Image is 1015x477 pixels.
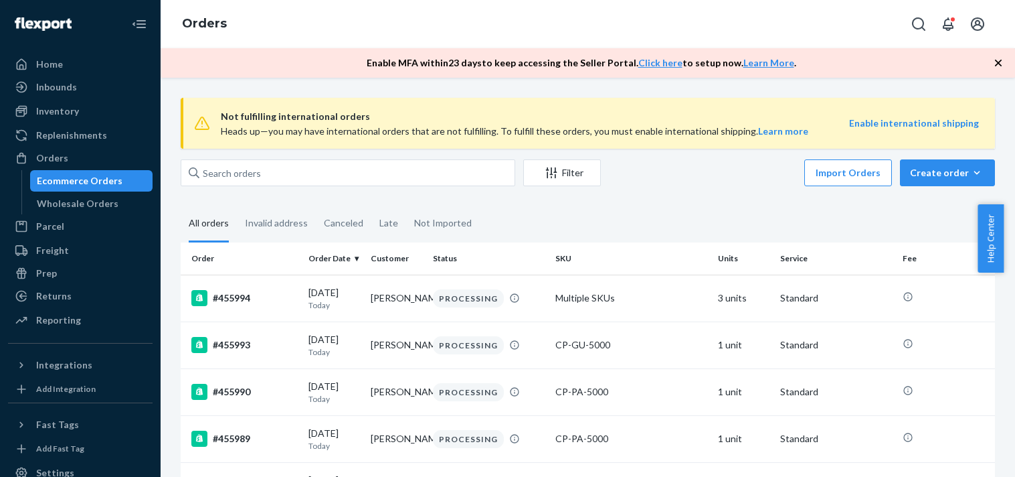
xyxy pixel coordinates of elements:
[15,17,72,31] img: Flexport logo
[964,11,991,38] button: Open account menu
[8,414,153,435] button: Fast Tags
[371,253,422,264] div: Customer
[308,427,360,452] div: [DATE]
[308,286,360,311] div: [DATE]
[8,381,153,397] a: Add Integration
[308,299,360,311] p: Today
[8,263,153,284] a: Prep
[36,244,69,257] div: Freight
[8,100,153,122] a: Inventory
[365,415,428,462] td: [PERSON_NAME]
[8,76,153,98] a: Inbounds
[8,354,153,376] button: Integrations
[433,383,504,401] div: PROCESSING
[910,166,985,180] div: Create order
[555,432,707,446] div: CP-PA-5000
[524,166,600,180] div: Filter
[8,310,153,331] a: Reporting
[428,243,550,275] th: Status
[36,58,63,71] div: Home
[365,322,428,368] td: [PERSON_NAME]
[37,174,122,188] div: Ecommerce Orders
[303,243,365,275] th: Order Date
[308,333,360,358] div: [DATE]
[245,206,308,241] div: Invalid address
[713,243,775,275] th: Units
[37,197,118,210] div: Wholesale Orders
[36,129,107,142] div: Replenishments
[171,5,238,44] ol: breadcrumbs
[555,385,707,399] div: CP-PA-5000
[905,11,932,38] button: Open Search Box
[36,289,72,303] div: Returns
[36,314,81,327] div: Reporting
[182,16,227,31] a: Orders
[181,243,303,275] th: Order
[221,109,849,125] span: Not fulfilling international orders
[523,159,601,186] button: Filter
[897,243,995,275] th: Fee
[8,147,153,169] a: Orders
[191,384,298,400] div: #455990
[775,243,897,275] th: Service
[365,275,428,322] td: [PERSON_NAME]
[804,159,892,186] button: Import Orders
[36,220,64,233] div: Parcel
[36,358,92,372] div: Integrations
[367,56,796,70] p: Enable MFA within 23 days to keep accessing the Seller Portal. to setup now. .
[713,415,775,462] td: 1 unit
[780,432,892,446] p: Standard
[550,275,713,322] td: Multiple SKUs
[780,338,892,352] p: Standard
[36,80,77,94] div: Inbounds
[638,57,682,68] a: Click here
[36,105,79,118] div: Inventory
[36,267,57,280] div: Prep
[900,159,995,186] button: Create order
[221,125,808,137] span: Heads up—you may have international orders that are not fulfilling. To fulfill these orders, you ...
[8,216,153,237] a: Parcel
[379,206,398,241] div: Late
[433,430,504,448] div: PROCESSING
[181,159,515,186] input: Search orders
[713,368,775,415] td: 1 unit
[550,243,713,275] th: SKU
[191,290,298,306] div: #455994
[308,380,360,405] div: [DATE]
[780,291,892,305] p: Standard
[713,322,775,368] td: 1 unit
[36,383,96,395] div: Add Integration
[8,240,153,261] a: Freight
[36,418,79,431] div: Fast Tags
[433,289,504,308] div: PROCESSING
[935,11,961,38] button: Open notifications
[189,206,229,243] div: All orders
[36,151,68,165] div: Orders
[713,275,775,322] td: 3 units
[126,11,153,38] button: Close Navigation
[978,204,1004,273] button: Help Center
[191,431,298,447] div: #455989
[758,125,808,137] a: Learn more
[433,336,504,354] div: PROCESSING
[8,125,153,146] a: Replenishments
[308,440,360,452] p: Today
[780,385,892,399] p: Standard
[30,193,153,214] a: Wholesale Orders
[414,206,472,241] div: Not Imported
[308,393,360,405] p: Today
[555,338,707,352] div: CP-GU-5000
[743,57,794,68] a: Learn More
[30,170,153,192] a: Ecommerce Orders
[8,285,153,307] a: Returns
[8,441,153,457] a: Add Fast Tag
[36,443,84,454] div: Add Fast Tag
[308,346,360,358] p: Today
[8,54,153,75] a: Home
[191,337,298,353] div: #455993
[849,117,979,129] a: Enable international shipping
[324,206,363,241] div: Canceled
